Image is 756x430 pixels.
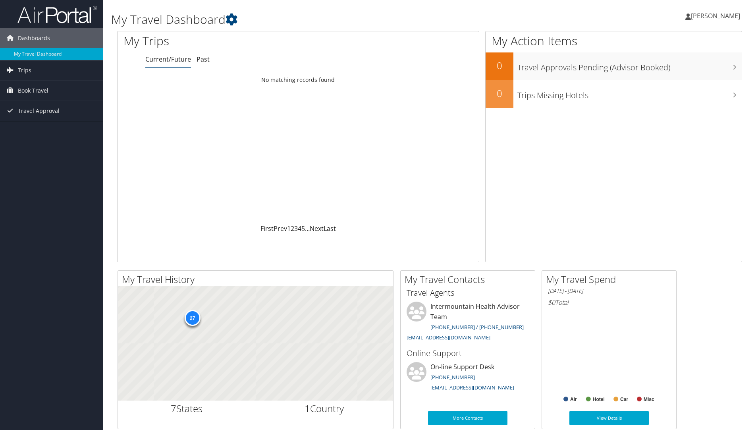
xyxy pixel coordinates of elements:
[18,81,48,101] span: Book Travel
[17,5,97,24] img: airportal-logo.png
[403,302,533,344] li: Intermountain Health Advisor Team
[118,73,479,87] td: No matching records found
[593,397,605,402] text: Hotel
[324,224,336,233] a: Last
[262,402,388,415] h2: Country
[305,224,310,233] span: …
[403,362,533,395] li: On-line Support Desk
[548,298,670,307] h6: Total
[291,224,294,233] a: 2
[644,397,654,402] text: Misc
[486,52,742,80] a: 0Travel Approvals Pending (Advisor Booked)
[428,411,507,425] a: More Contacts
[546,273,676,286] h2: My Travel Spend
[287,224,291,233] a: 1
[305,402,310,415] span: 1
[685,4,748,28] a: [PERSON_NAME]
[486,59,513,72] h2: 0
[430,323,524,331] a: [PHONE_NUMBER] / [PHONE_NUMBER]
[111,11,536,28] h1: My Travel Dashboard
[570,397,577,402] text: Air
[298,224,301,233] a: 4
[260,224,274,233] a: First
[569,411,649,425] a: View Details
[430,384,514,391] a: [EMAIL_ADDRESS][DOMAIN_NAME]
[548,287,670,295] h6: [DATE] - [DATE]
[123,33,322,49] h1: My Trips
[405,273,535,286] h2: My Travel Contacts
[486,80,742,108] a: 0Trips Missing Hotels
[274,224,287,233] a: Prev
[294,224,298,233] a: 3
[18,60,31,80] span: Trips
[407,348,529,359] h3: Online Support
[122,273,393,286] h2: My Travel History
[407,334,490,341] a: [EMAIL_ADDRESS][DOMAIN_NAME]
[517,86,742,101] h3: Trips Missing Hotels
[18,28,50,48] span: Dashboards
[145,55,191,64] a: Current/Future
[310,224,324,233] a: Next
[548,298,555,307] span: $0
[18,101,60,121] span: Travel Approval
[184,310,200,326] div: 27
[301,224,305,233] a: 5
[124,402,250,415] h2: States
[430,374,475,381] a: [PHONE_NUMBER]
[691,12,740,20] span: [PERSON_NAME]
[486,33,742,49] h1: My Action Items
[620,397,628,402] text: Car
[197,55,210,64] a: Past
[407,287,529,298] h3: Travel Agents
[171,402,176,415] span: 7
[517,58,742,73] h3: Travel Approvals Pending (Advisor Booked)
[486,87,513,100] h2: 0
